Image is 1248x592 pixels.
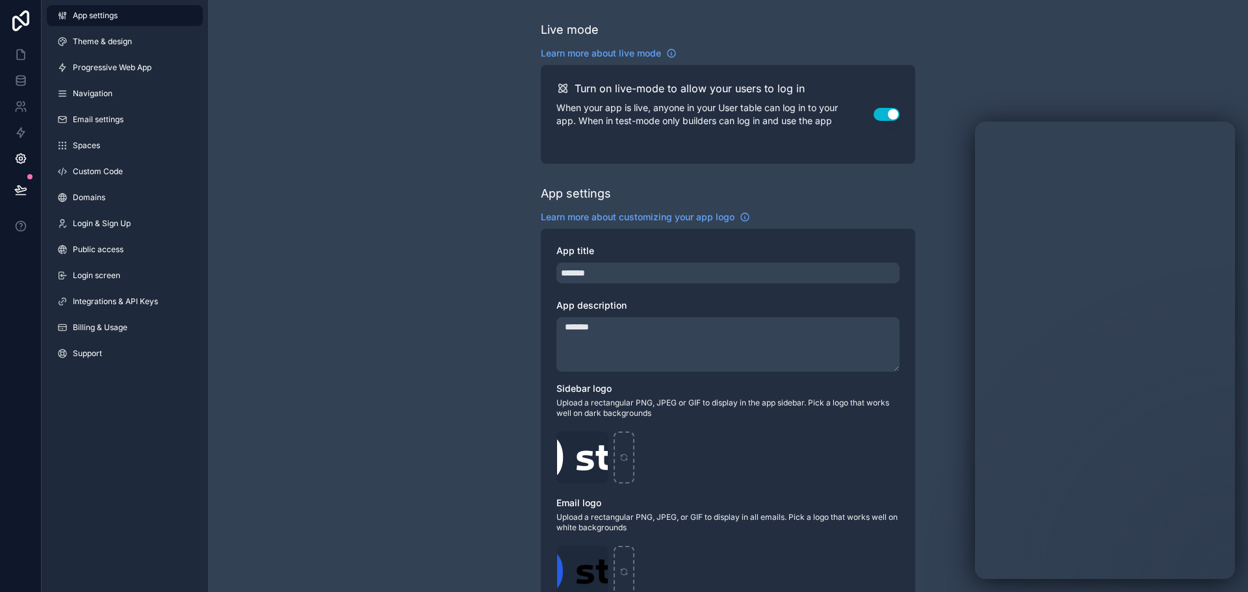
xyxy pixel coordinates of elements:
[73,88,112,99] span: Navigation
[73,348,102,359] span: Support
[556,512,900,533] span: Upload a rectangular PNG, JPEG, or GIF to display in all emails. Pick a logo that works well on w...
[73,270,120,281] span: Login screen
[47,317,203,338] a: Billing & Usage
[556,101,874,127] p: When your app is live, anyone in your User table can log in to your app. When in test-mode only b...
[556,383,612,394] span: Sidebar logo
[47,343,203,364] a: Support
[73,62,151,73] span: Progressive Web App
[47,187,203,208] a: Domains
[73,36,132,47] span: Theme & design
[47,57,203,78] a: Progressive Web App
[556,398,900,418] span: Upload a rectangular PNG, JPEG or GIF to display in the app sidebar. Pick a logo that works well ...
[541,211,734,224] span: Learn more about customizing your app logo
[73,10,118,21] span: App settings
[556,497,601,508] span: Email logo
[575,81,805,96] h2: Turn on live-mode to allow your users to log in
[47,135,203,156] a: Spaces
[47,213,203,234] a: Login & Sign Up
[541,185,611,203] div: App settings
[73,140,100,151] span: Spaces
[47,265,203,286] a: Login screen
[73,244,123,255] span: Public access
[47,291,203,312] a: Integrations & API Keys
[73,192,105,203] span: Domains
[73,218,131,229] span: Login & Sign Up
[47,83,203,104] a: Navigation
[556,300,627,311] span: App description
[73,296,158,307] span: Integrations & API Keys
[541,47,661,60] span: Learn more about live mode
[541,21,599,39] div: Live mode
[47,5,203,26] a: App settings
[47,239,203,260] a: Public access
[556,245,594,256] span: App title
[975,122,1235,579] iframe: Intercom live chat
[541,211,750,224] a: Learn more about customizing your app logo
[47,109,203,130] a: Email settings
[73,166,123,177] span: Custom Code
[73,114,123,125] span: Email settings
[47,161,203,182] a: Custom Code
[541,47,677,60] a: Learn more about live mode
[73,322,127,333] span: Billing & Usage
[47,31,203,52] a: Theme & design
